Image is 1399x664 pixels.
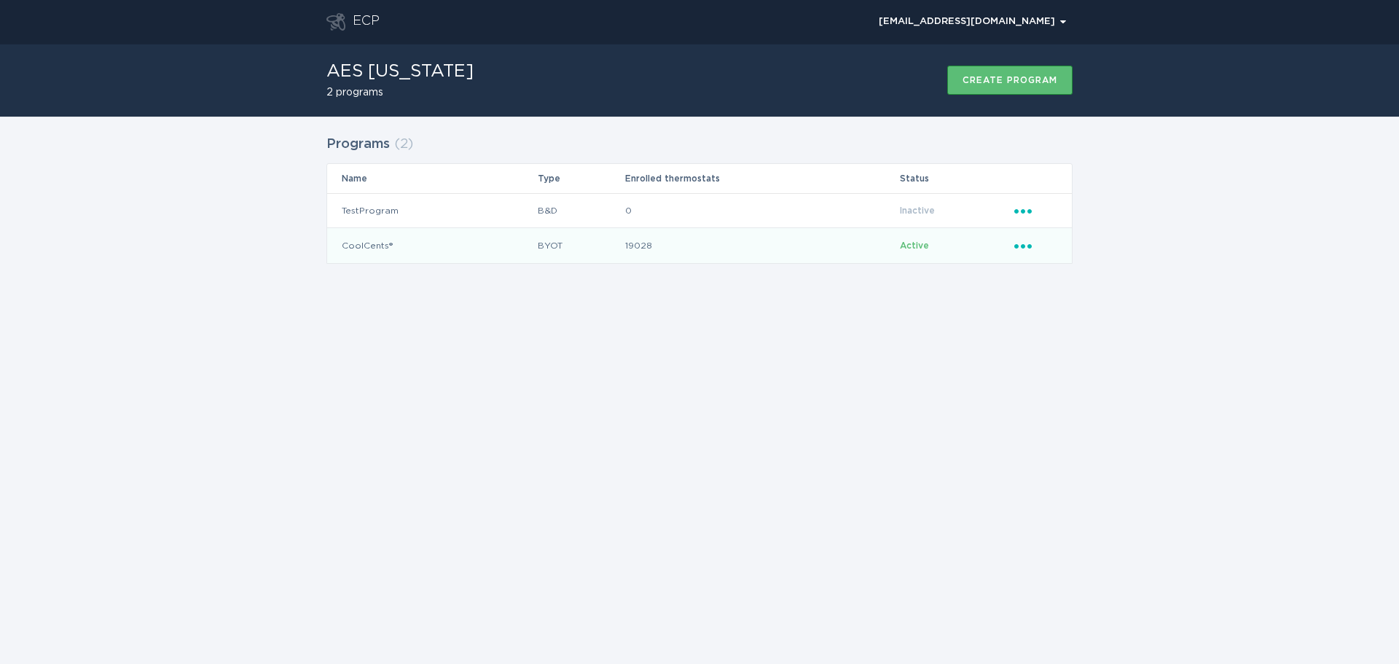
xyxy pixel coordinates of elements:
[537,193,624,228] td: B&D
[327,228,537,263] td: CoolCents®
[900,206,935,215] span: Inactive
[624,164,898,193] th: Enrolled thermostats
[872,11,1073,33] button: Open user account details
[537,228,624,263] td: BYOT
[537,164,624,193] th: Type
[327,164,537,193] th: Name
[947,66,1073,95] button: Create program
[1014,203,1057,219] div: Popover menu
[394,138,413,151] span: ( 2 )
[872,11,1073,33] div: Popover menu
[327,193,537,228] td: TestProgram
[879,17,1066,26] div: [EMAIL_ADDRESS][DOMAIN_NAME]
[327,193,1072,228] tr: 6c9ec73f3c2e44daabe373d3f8dd1749
[899,164,1014,193] th: Status
[326,63,474,80] h1: AES [US_STATE]
[326,13,345,31] button: Go to dashboard
[1014,238,1057,254] div: Popover menu
[327,228,1072,263] tr: 2df74759bc1d4f429dc9e1cf41aeba94
[900,241,929,250] span: Active
[327,164,1072,193] tr: Table Headers
[326,87,474,98] h2: 2 programs
[353,13,380,31] div: ECP
[624,228,898,263] td: 19028
[963,76,1057,85] div: Create program
[326,131,390,157] h2: Programs
[624,193,898,228] td: 0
